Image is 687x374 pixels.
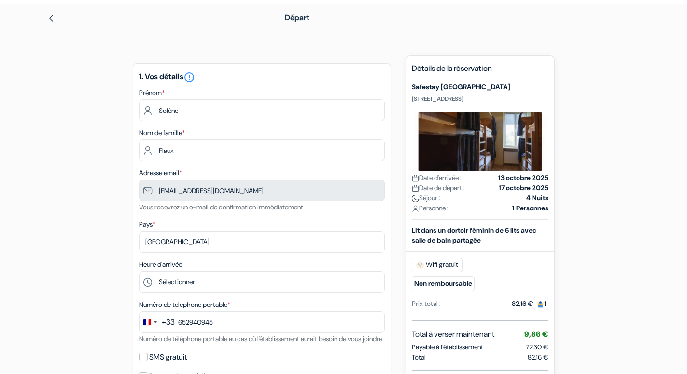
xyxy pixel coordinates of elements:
[412,329,494,340] span: Total à verser maintenant
[139,220,155,230] label: Pays
[412,193,440,203] span: Séjour :
[524,329,548,339] span: 9,86 €
[412,352,426,362] span: Total
[512,299,548,309] div: 82,16 €
[139,168,182,178] label: Adresse email
[412,83,548,91] h5: Safestay [GEOGRAPHIC_DATA]
[139,71,385,83] h5: 1. Vos détails
[499,183,548,193] strong: 17 octobre 2025
[526,343,548,351] span: 72,30 €
[139,334,382,343] small: Numéro de téléphone portable au cas où l'établissement aurait besoin de vous joindre
[412,175,419,182] img: calendar.svg
[139,300,230,310] label: Numéro de telephone portable
[533,297,548,310] span: 1
[412,299,441,309] div: Prix total :
[285,13,309,23] span: Départ
[139,139,385,161] input: Entrer le nom de famille
[139,88,165,98] label: Prénom
[528,352,548,362] span: 82,16 €
[139,203,303,211] small: Vous recevrez un e-mail de confirmation immédiatement
[183,71,195,83] i: error_outline
[412,64,548,79] h5: Détails de la réservation
[412,205,419,212] img: user_icon.svg
[139,260,182,270] label: Heure d'arrivée
[412,173,462,183] span: Date d'arrivée :
[412,95,548,103] p: [STREET_ADDRESS]
[47,14,55,22] img: left_arrow.svg
[412,226,536,245] b: Lit dans un dortoir féminin de 6 lits avec salle de bain partagée
[412,342,483,352] span: Payable à l’établissement
[526,193,548,203] strong: 4 Nuits
[416,261,424,269] img: free_wifi.svg
[139,128,185,138] label: Nom de famille
[512,203,548,213] strong: 1 Personnes
[139,99,385,121] input: Entrez votre prénom
[537,301,544,308] img: guest.svg
[140,312,175,332] button: Change country, selected France (+33)
[162,317,175,328] div: +33
[149,350,187,364] label: SMS gratuit
[412,195,419,202] img: moon.svg
[139,180,385,201] input: Entrer adresse e-mail
[412,203,449,213] span: Personne :
[183,71,195,82] a: error_outline
[412,183,465,193] span: Date de départ :
[498,173,548,183] strong: 13 octobre 2025
[412,276,475,291] small: Non remboursable
[412,258,463,272] span: Wifi gratuit
[412,185,419,192] img: calendar.svg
